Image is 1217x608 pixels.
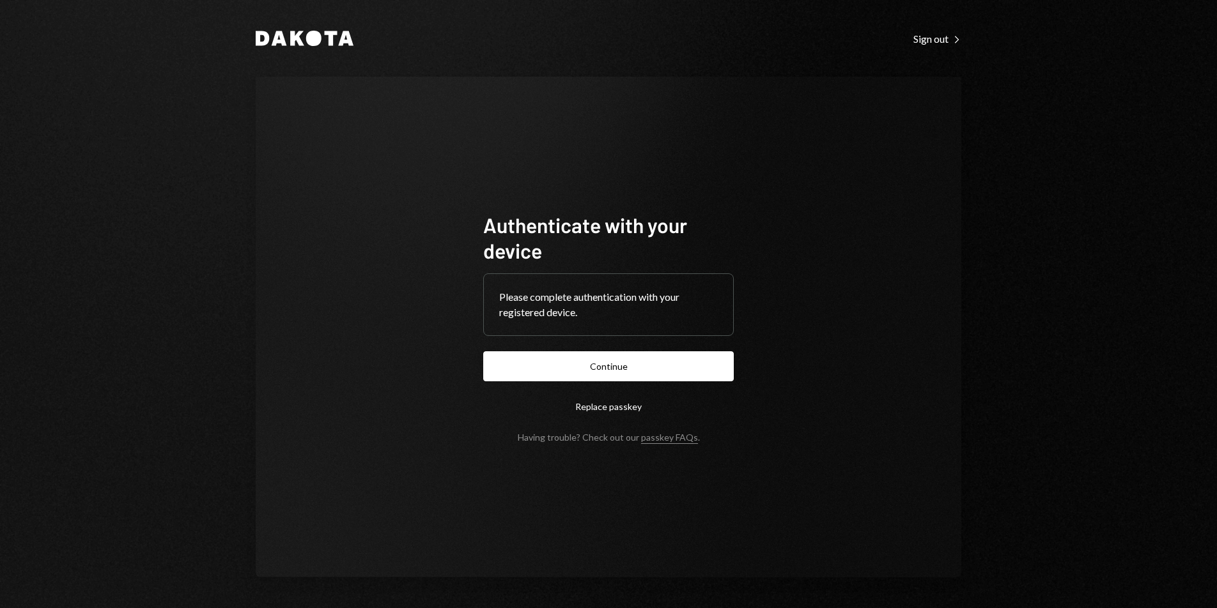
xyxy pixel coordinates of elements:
[483,391,734,422] button: Replace passkey
[518,432,700,443] div: Having trouble? Check out our .
[641,432,698,444] a: passkey FAQs
[483,212,734,263] h1: Authenticate with your device
[913,31,961,45] a: Sign out
[483,351,734,381] button: Continue
[913,33,961,45] div: Sign out
[499,289,718,320] div: Please complete authentication with your registered device.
